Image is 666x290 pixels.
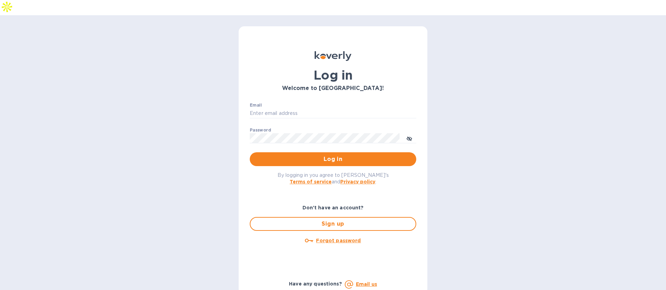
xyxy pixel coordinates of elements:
[340,179,375,184] a: Privacy policy
[289,281,342,287] b: Have any questions?
[290,179,332,184] a: Terms of service
[256,220,410,228] span: Sign up
[356,281,377,287] a: Email us
[250,85,416,92] h3: Welcome to [GEOGRAPHIC_DATA]!
[250,108,416,119] input: Enter email address
[316,238,361,243] u: Forgot password
[250,103,262,107] label: Email
[402,131,416,145] button: toggle password visibility
[277,172,389,184] span: By logging in you agree to [PERSON_NAME]'s and .
[255,155,411,163] span: Log in
[315,51,351,61] img: Koverly
[302,205,364,210] b: Don't have an account?
[250,68,416,82] h1: Log in
[250,152,416,166] button: Log in
[250,217,416,231] button: Sign up
[250,128,271,132] label: Password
